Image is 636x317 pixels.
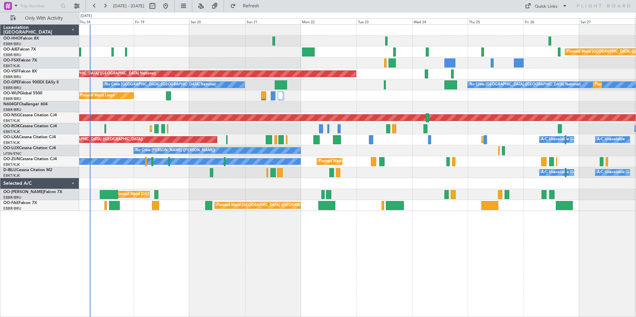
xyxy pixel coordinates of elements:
div: A/C Unavailable [597,135,625,145]
a: OO-LUXCessna Citation CJ4 [3,146,56,150]
button: Only With Activity [7,13,72,24]
a: EBKT/KJK [3,118,20,123]
div: Quick Links [535,3,557,10]
a: N604GFChallenger 604 [3,102,48,106]
span: [DATE] - [DATE] [113,3,144,9]
div: Fri 19 [134,18,189,24]
a: EBKT/KJK [3,140,20,145]
a: D-IBLUCessna Citation M2 [3,168,52,172]
div: Thu 18 [78,18,134,24]
a: OO-ZUNCessna Citation CJ4 [3,157,57,161]
a: EBBR/BRU [3,74,21,79]
div: No Crew [GEOGRAPHIC_DATA] ([GEOGRAPHIC_DATA] National) [469,80,581,90]
div: Planned Maint Kortrijk-[GEOGRAPHIC_DATA] [319,157,396,166]
a: EBBR/BRU [3,42,21,47]
div: Mon 22 [301,18,356,24]
div: Planned Maint Kortrijk-[GEOGRAPHIC_DATA] [152,124,229,134]
span: OO-LXA [3,135,19,139]
span: OO-WLP [3,91,20,95]
div: Thu 25 [468,18,523,24]
a: EBBR/BRU [3,85,21,90]
div: [DATE] [80,13,92,19]
div: Sun 21 [245,18,301,24]
span: OO-ROK [3,124,20,128]
span: OO-HHO [3,37,21,41]
div: Planned Maint Liege [80,91,114,101]
span: OO-VSF [3,69,19,73]
a: EBBR/BRU [3,96,21,101]
div: No Crew [GEOGRAPHIC_DATA] ([GEOGRAPHIC_DATA] National) [105,80,216,90]
a: EBKT/KJK [3,162,20,167]
span: OO-[PERSON_NAME] [3,190,44,194]
a: OO-HHOFalcon 8X [3,37,39,41]
div: Sat 20 [189,18,245,24]
a: OO-ROKCessna Citation CJ4 [3,124,57,128]
a: OO-[PERSON_NAME]Falcon 7X [3,190,62,194]
a: EBKT/KJK [3,129,20,134]
a: OO-WLPGlobal 5500 [3,91,42,95]
div: Planned Maint [GEOGRAPHIC_DATA] ([GEOGRAPHIC_DATA] National) [217,200,337,210]
a: OO-AIEFalcon 7X [3,48,36,52]
span: OO-ZUN [3,157,20,161]
a: EBKT/KJK [3,173,20,178]
button: Refresh [227,1,267,11]
div: Tue 23 [357,18,412,24]
span: Refresh [237,4,265,8]
span: OO-LUX [3,146,19,150]
a: OO-GPEFalcon 900EX EASy II [3,80,59,84]
a: OO-FSXFalcon 7X [3,58,37,62]
span: OO-FSX [3,58,19,62]
div: No Crew [PERSON_NAME] ([PERSON_NAME]) [135,146,215,156]
span: Only With Activity [17,16,70,21]
a: OO-FAEFalcon 7X [3,201,37,205]
a: EBKT/KJK [3,63,20,68]
a: LFSN/ENC [3,151,22,156]
span: OO-AIE [3,48,18,52]
span: OO-NSG [3,113,20,117]
span: OO-FAE [3,201,19,205]
button: Quick Links [522,1,571,11]
div: Planned Maint [GEOGRAPHIC_DATA] ([GEOGRAPHIC_DATA]) [38,135,143,145]
span: OO-GPE [3,80,19,84]
a: EBBR/BRU [3,195,21,200]
a: EBBR/BRU [3,53,21,57]
a: OO-LXACessna Citation CJ4 [3,135,56,139]
div: Sat 27 [579,18,635,24]
span: N604GF [3,102,19,106]
a: EBBR/BRU [3,206,21,211]
div: Wed 24 [412,18,468,24]
div: AOG Maint [GEOGRAPHIC_DATA] ([GEOGRAPHIC_DATA] National) [40,69,156,79]
input: Trip Number [20,1,59,11]
a: EBBR/BRU [3,107,21,112]
div: Fri 26 [524,18,579,24]
a: OO-NSGCessna Citation CJ4 [3,113,57,117]
a: OO-VSFFalcon 8X [3,69,37,73]
span: D-IBLU [3,168,16,172]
